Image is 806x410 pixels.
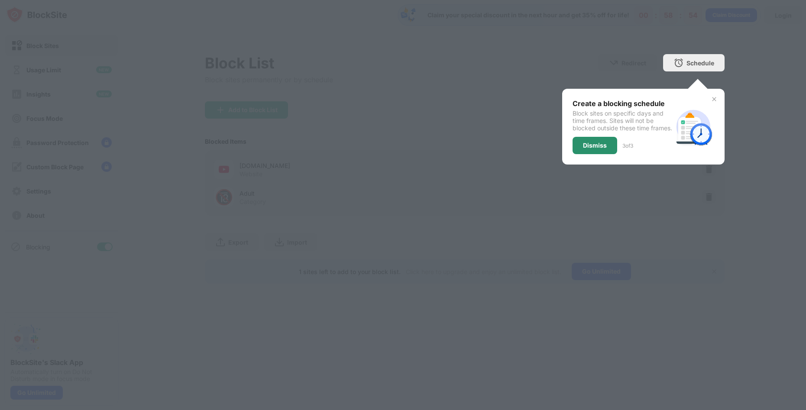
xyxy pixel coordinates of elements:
[573,110,673,132] div: Block sites on specific days and time frames. Sites will not be blocked outside these time frames.
[711,96,718,103] img: x-button.svg
[622,142,633,149] div: 3 of 3
[583,142,607,149] div: Dismiss
[573,99,673,108] div: Create a blocking schedule
[673,106,714,148] img: schedule.svg
[686,59,714,67] div: Schedule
